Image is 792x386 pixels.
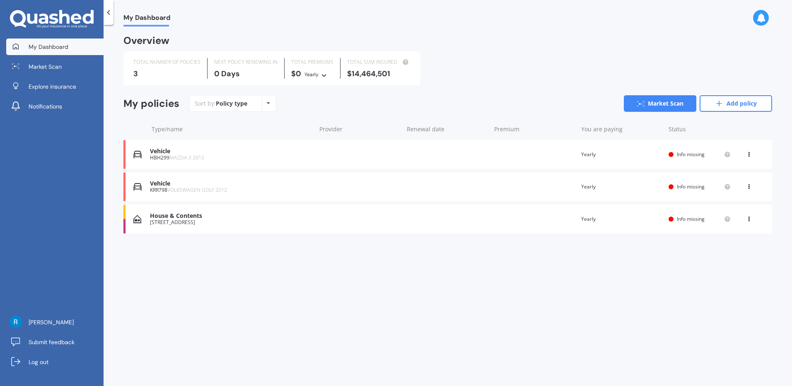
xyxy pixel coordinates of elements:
a: Notifications [6,98,104,115]
span: My Dashboard [123,14,170,25]
div: Yearly [581,183,662,191]
a: Explore insurance [6,78,104,95]
a: Market Scan [6,58,104,75]
div: Yearly [581,150,662,159]
div: HBH299 [150,155,312,161]
div: $14,464,501 [347,70,410,78]
span: Market Scan [29,63,62,71]
div: Renewal date [407,125,488,133]
div: Yearly [304,70,319,79]
span: [PERSON_NAME] [29,318,74,326]
div: 3 [133,70,200,78]
div: Overview [123,36,169,45]
div: KRR798 [150,187,312,193]
span: My Dashboard [29,43,68,51]
div: TOTAL PREMIUMS [291,58,333,66]
div: [STREET_ADDRESS] [150,220,312,225]
a: Log out [6,354,104,370]
span: VOLKSWAGEN GOLF 2012 [167,186,227,193]
span: Submit feedback [29,338,75,346]
div: $0 [291,70,333,79]
div: Vehicle [150,180,312,187]
div: NEXT POLICY RENEWING IN [214,58,278,66]
a: Add policy [700,95,772,112]
a: Submit feedback [6,334,104,350]
div: Type/name [152,125,313,133]
div: House & Contents [150,212,312,220]
span: MAZDA 3 2013 [169,154,204,161]
span: Info missing [677,151,705,158]
div: 0 Days [214,70,278,78]
div: Vehicle [150,148,312,155]
img: Vehicle [133,183,142,191]
div: Status [669,125,731,133]
img: ACg8ocKmzJZBtoP9DktKnqsXIkV6VXTRPSEfVneCd24E4sc2doxkEQ=s96-c [10,316,22,328]
span: Info missing [677,183,705,190]
span: Log out [29,358,48,366]
div: Premium [494,125,575,133]
span: Notifications [29,102,62,111]
span: Explore insurance [29,82,76,91]
span: Info missing [677,215,705,222]
a: My Dashboard [6,39,104,55]
div: TOTAL NUMBER OF POLICIES [133,58,200,66]
div: Sort by: [195,99,247,108]
div: TOTAL SUM INSURED [347,58,410,66]
div: Provider [319,125,400,133]
img: Vehicle [133,150,142,159]
div: You are paying [581,125,662,133]
img: House & Contents [133,215,141,223]
div: Yearly [581,215,662,223]
div: My policies [123,98,179,110]
a: Market Scan [624,95,696,112]
div: Policy type [216,99,247,108]
a: [PERSON_NAME] [6,314,104,331]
